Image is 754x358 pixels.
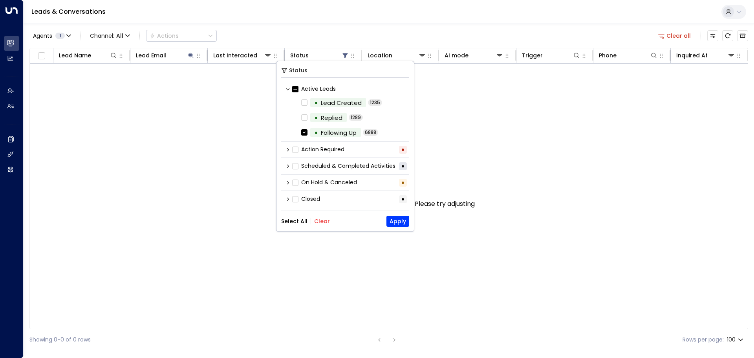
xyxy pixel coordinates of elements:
[321,98,362,107] div: Lead Created
[727,334,745,345] div: 100
[37,51,46,61] span: Toggle select all
[292,145,344,154] label: Action Required
[290,51,349,60] div: Status
[136,51,166,60] div: Lead Email
[522,51,580,60] div: Trigger
[292,162,395,170] label: Scheduled & Completed Activities
[399,146,407,154] div: •
[29,30,74,41] button: Agents1
[292,195,320,203] label: Closed
[289,66,307,75] span: Status
[655,30,694,41] button: Clear all
[150,32,179,39] div: Actions
[314,126,318,140] div: •
[292,178,357,187] label: On Hold & Canceled
[213,51,272,60] div: Last Interacted
[374,335,399,345] nav: pagination navigation
[349,114,363,121] span: 1289
[522,51,543,60] div: Trigger
[683,336,724,344] label: Rows per page:
[321,128,357,137] div: Following Up
[29,336,91,344] div: Showing 0-0 of 0 rows
[386,216,409,227] button: Apply
[146,30,217,42] button: Actions
[55,33,65,39] span: 1
[146,30,217,42] div: Button group with a nested menu
[33,33,52,39] span: Agents
[599,51,617,60] div: Phone
[722,30,733,41] span: Refresh
[707,30,718,41] button: Customize
[314,111,318,125] div: •
[399,162,407,170] div: •
[676,51,735,60] div: Inquired At
[445,51,503,60] div: AI mode
[59,51,91,60] div: Lead Name
[87,30,133,41] span: Channel:
[363,129,378,136] span: 6888
[399,179,407,187] div: •
[59,51,117,60] div: Lead Name
[368,51,426,60] div: Location
[314,218,330,224] button: Clear
[314,96,318,110] div: •
[321,113,342,122] div: Replied
[31,7,106,16] a: Leads & Conversations
[599,51,657,60] div: Phone
[136,51,194,60] div: Lead Email
[737,30,748,41] button: Archived Leads
[281,218,307,224] button: Select All
[213,51,257,60] div: Last Interacted
[368,99,382,106] span: 1235
[368,51,392,60] div: Location
[445,51,469,60] div: AI mode
[87,30,133,41] button: Channel:All
[292,85,336,93] label: Active Leads
[116,33,123,39] span: All
[676,51,708,60] div: Inquired At
[399,195,407,203] div: •
[290,51,309,60] div: Status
